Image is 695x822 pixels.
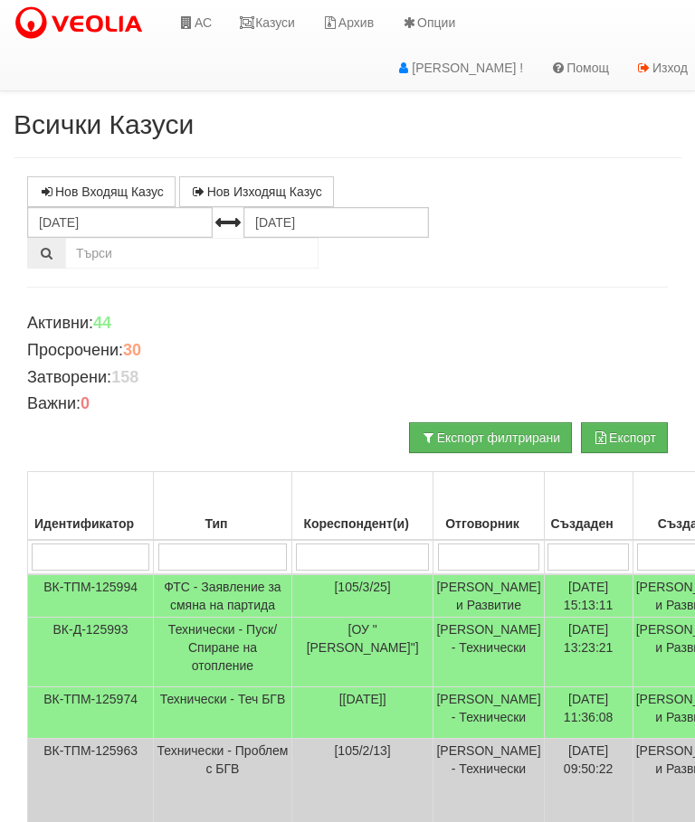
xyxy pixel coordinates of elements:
[409,422,572,453] button: Експорт филтрирани
[157,511,289,536] div: Тип
[537,45,623,90] a: Помощ
[334,743,390,758] span: [105/2/13]
[154,687,292,739] td: Технически - Теч БГВ
[544,687,633,739] td: [DATE] 11:36:08
[28,687,154,739] td: ВК-ТПМ-125974
[27,315,668,333] h4: Активни:
[154,472,292,541] th: Тип: No sort applied, activate to apply an ascending sort
[547,511,630,536] div: Създаден
[433,687,544,739] td: [PERSON_NAME] - Технически
[65,238,319,269] input: Търсене по Идентификатор, Бл/Вх/Ап, Тип, Описание, Моб. Номер, Имейл, Файл, Коментар,
[27,176,176,207] a: Нов Входящ Казус
[27,342,668,360] h4: Просрочени:
[81,394,90,412] b: 0
[307,622,419,655] span: [ОУ "[PERSON_NAME]"]
[31,511,150,536] div: Идентификатор
[581,422,668,453] button: Експорт
[436,511,540,536] div: Отговорник
[123,341,141,359] b: 30
[544,574,633,618] td: [DATE] 15:13:11
[433,472,544,541] th: Отговорник: No sort applied, activate to apply an ascending sort
[334,580,390,594] span: [105/3/25]
[14,109,681,139] h2: Всички Казуси
[154,618,292,687] td: Технически - Пуск/Спиране на отопление
[27,395,668,413] h4: Важни:
[339,692,386,706] span: [[DATE]]
[295,511,431,536] div: Кореспондент(и)
[382,45,537,90] a: [PERSON_NAME] !
[179,176,334,207] a: Нов Изходящ Казус
[28,618,154,687] td: ВК-Д-125993
[544,472,633,541] th: Създаден: No sort applied, activate to apply an ascending sort
[433,618,544,687] td: [PERSON_NAME] - Технически
[154,574,292,618] td: ФТС - Заявление за смяна на партида
[111,368,138,386] b: 158
[291,472,433,541] th: Кореспондент(и): No sort applied, activate to apply an ascending sort
[28,574,154,618] td: ВК-ТПМ-125994
[544,618,633,687] td: [DATE] 13:23:21
[27,369,668,387] h4: Затворени:
[433,574,544,618] td: [PERSON_NAME] и Развитие
[28,472,154,541] th: Идентификатор: No sort applied, activate to apply an ascending sort
[14,5,151,43] img: VeoliaLogo.png
[93,314,111,332] b: 44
